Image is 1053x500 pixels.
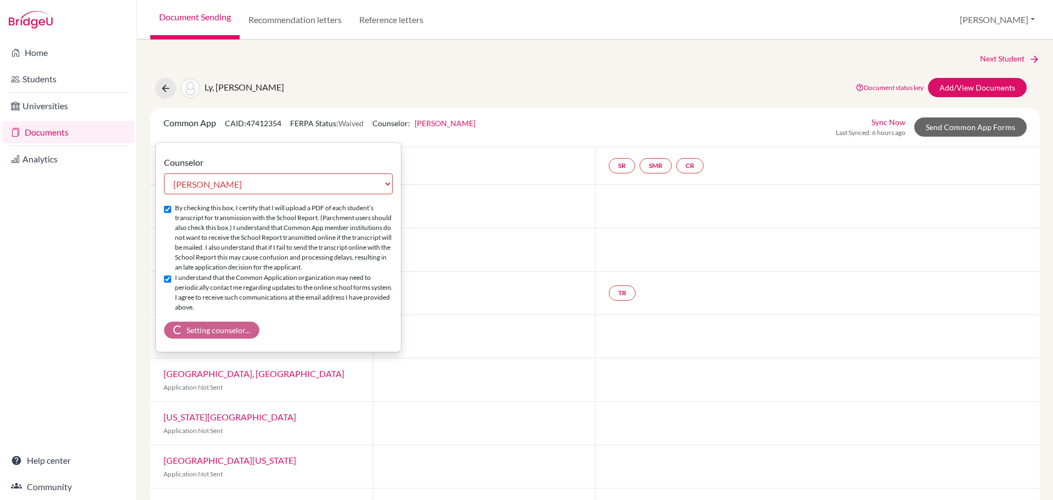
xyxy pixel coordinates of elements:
a: CR [676,158,704,173]
span: Application Not Sent [163,470,223,478]
span: Counselor: [372,119,475,128]
span: FERPA Status: [290,119,364,128]
a: [GEOGRAPHIC_DATA], [GEOGRAPHIC_DATA] [163,368,344,379]
label: I understand that the Common Application organization may need to periodically contact me regardi... [175,273,393,312]
span: Application Not Sent [163,426,223,435]
a: Help center [2,450,134,471]
a: Document status key [856,83,924,92]
a: Students [2,68,134,90]
span: CAID: 47412354 [225,119,281,128]
a: [US_STATE][GEOGRAPHIC_DATA] [163,412,296,422]
a: [GEOGRAPHIC_DATA][US_STATE] [163,455,296,465]
span: Application Not Sent [163,383,223,391]
span: Setting counselor... [186,325,250,335]
button: Setting counselor... [164,322,259,339]
a: SMR [639,158,672,173]
img: Bridge-U [9,11,53,29]
div: [PERSON_NAME] [155,142,401,352]
span: Last Synced: 6 hours ago [836,128,905,138]
button: [PERSON_NAME] [955,9,1040,30]
a: TR [609,285,636,301]
label: Counselor [164,156,203,169]
a: SR [609,158,635,173]
a: Sync Now [871,116,905,128]
a: Universities [2,95,134,117]
a: Analytics [2,148,134,170]
a: Add/View Documents [928,78,1027,97]
span: Ly, [PERSON_NAME] [205,82,284,92]
a: Community [2,476,134,498]
a: Next Student [980,53,1040,65]
span: Common App [163,117,216,128]
a: Send Common App Forms [914,117,1027,137]
a: Home [2,42,134,64]
a: Documents [2,121,134,143]
span: Waived [338,119,364,128]
a: [PERSON_NAME] [415,119,475,128]
label: By checking this box, I certify that I will upload a PDF of each student’s transcript for transmi... [175,203,393,272]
